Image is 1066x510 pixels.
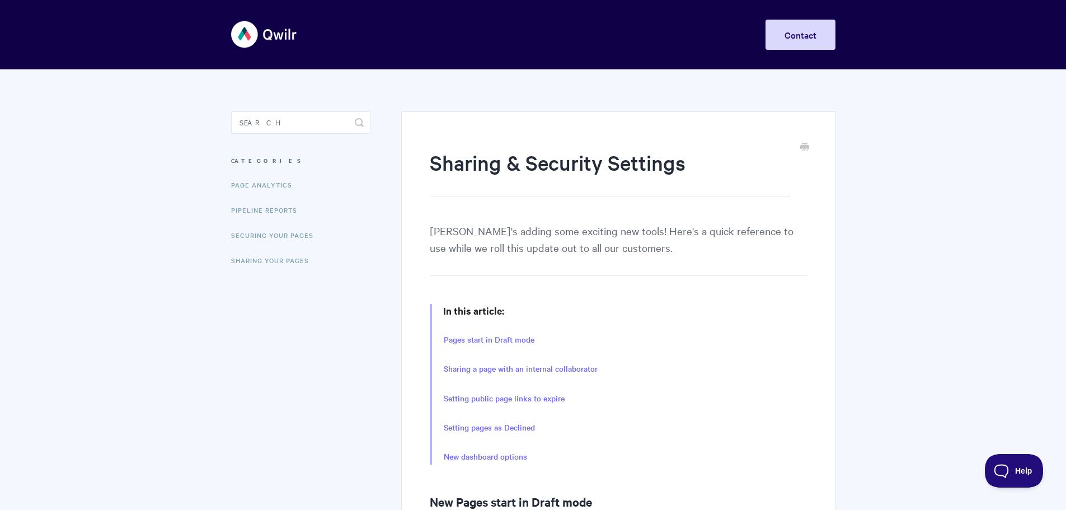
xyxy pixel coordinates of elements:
a: Setting public page links to expire [444,392,565,405]
a: Page Analytics [231,174,300,196]
a: New dashboard options [444,451,527,463]
input: Search [231,111,370,134]
p: [PERSON_NAME]'s adding some exciting new tools! Here's a quick reference to use while we roll thi... [430,222,806,276]
iframe: Toggle Customer Support [985,454,1044,488]
a: Sharing Your Pages [231,249,317,272]
img: Qwilr Help Center [231,13,298,55]
h1: Sharing & Security Settings [430,148,790,196]
a: Setting pages as Declined [444,422,535,434]
strong: In this article: [443,304,504,317]
a: Contact [766,20,835,50]
a: Sharing a page with an internal collaborator [444,363,598,375]
a: Securing Your Pages [231,224,322,246]
a: Pages start in Draft mode [444,334,534,346]
a: Print this Article [800,142,809,154]
h3: Categories [231,151,370,171]
a: Pipeline reports [231,199,306,221]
